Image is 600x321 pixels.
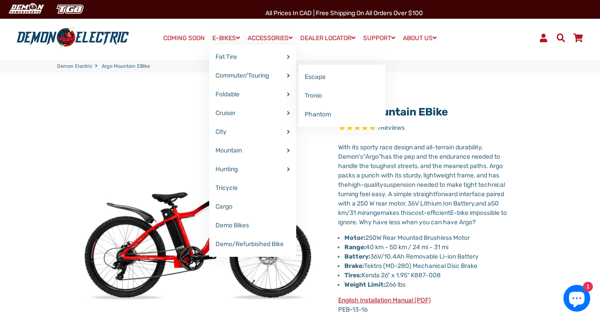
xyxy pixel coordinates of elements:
[363,153,365,160] span: “
[298,105,385,124] a: Phantom
[365,153,379,160] span: Argo
[360,32,398,45] a: SUPPORT
[338,123,516,133] span: Rated 4.9 out of 5 stars 7 reviews
[209,216,296,235] a: Demo Bikes
[338,209,507,226] span: E-bike impossible to ignore. Why have less when you can have Argo?
[297,32,359,45] a: DEALER LOCATOR
[400,32,440,45] a: ABOUT US
[209,104,296,123] a: Cruiser
[338,296,431,313] span: PEB-13-16
[298,86,385,105] a: Tronio
[209,66,296,85] a: Commuter/Touring
[265,9,423,17] span: All Prices in CAD | Free shipping on all orders over $100
[160,32,208,45] a: COMING SOON
[379,153,381,160] span: ”
[344,243,448,251] span: 40 km - 50 km / 24 mi - 31 mi
[338,181,505,207] span: suspension needed to make tight technical turning feel easy. A simple straightforward interface p...
[209,85,296,104] a: Foldable
[344,281,406,288] span: 266 lbs
[381,124,405,132] span: Reviews
[244,32,296,45] a: ACCESSORIES
[348,181,383,189] span: high-quality
[381,209,411,217] span: makes this
[209,235,296,254] a: Demo/Refurbished Bike
[57,63,92,70] a: Demon Electric
[338,153,503,189] span: has the pep and the endurance needed to handle the toughest streets, and the meanest paths. Argo ...
[209,198,296,216] a: Cargo
[4,2,47,16] img: Demon Electric
[344,253,370,260] strong: Battery:
[13,26,132,49] img: Demon Electric logo
[344,234,470,242] span: 250
[344,262,364,270] strong: Brake:
[338,296,431,304] a: English Installation Manual (PDF)
[344,281,385,288] strong: Weight Limit:
[209,123,296,141] a: City
[344,272,441,279] span: Kenda 26" x 1.95" K887-008
[366,209,381,217] span: ange
[344,262,477,270] span: Tektro (MD-280) Mechanical Disc Brake
[411,209,450,217] span: cost-efficient
[338,144,483,160] span: With its sporty race design and all-terrain durability, Demon's
[364,209,366,217] span: r
[479,200,491,207] span: nd a
[102,63,150,70] span: Argo Mountain eBike
[561,285,593,314] inbox-online-store-chat: Shopify online store chat
[209,32,243,45] a: E-BIKES
[209,48,296,66] a: Fat Tire
[209,141,296,160] a: Mountain
[377,124,405,132] span: 7 reviews
[344,272,362,279] strong: Tires:
[209,179,296,198] a: Tricycle
[209,160,296,179] a: Hunting
[338,106,448,118] a: Argo Mountain eBike
[298,68,385,86] a: Escape
[52,2,88,16] img: TGB Canada
[377,234,470,242] span: W Rear Mounted Brushless Motor
[476,200,479,207] span: a
[338,200,499,217] span: 50 km/31 mi
[344,253,479,260] span: 36V/10.4Ah Removable Li-ion Battery
[344,234,365,242] strong: Motor:
[344,243,366,251] strong: Range:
